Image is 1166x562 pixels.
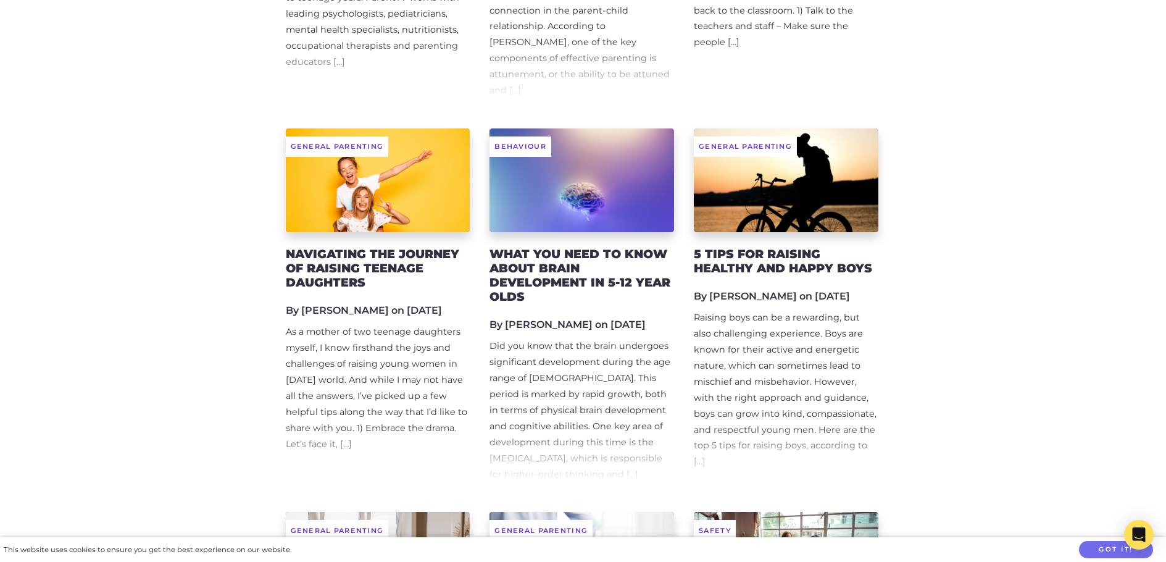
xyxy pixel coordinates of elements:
a: General Parenting 5 Tips for Raising Healthy and Happy Boys By [PERSON_NAME] on [DATE] Raising bo... [694,128,878,482]
span: Behaviour [489,136,551,157]
h2: 5 Tips for Raising Healthy and Happy Boys [694,247,878,275]
span: General Parenting [286,520,389,540]
span: General Parenting [694,136,797,157]
a: Behaviour What you need to know about brain development in 5-12 year olds By [PERSON_NAME] on [DA... [489,128,674,482]
span: General Parenting [286,136,389,157]
h2: What you need to know about brain development in 5-12 year olds [489,247,674,304]
span: Safety [694,520,736,540]
h5: By [PERSON_NAME] on [DATE] [286,304,470,316]
button: Got it! [1079,541,1153,559]
div: Raising boys can be a rewarding, but also challenging experience. Boys are known for their active... [694,310,878,470]
div: Did you know that the brain undergoes significant development during the age range of [DEMOGRAPHI... [489,338,674,482]
div: This website uses cookies to ensure you get the best experience on our website. [4,543,291,556]
div: As a mother of two teenage daughters myself, I know firsthand the joys and challenges of raising ... [286,324,470,452]
h5: By [PERSON_NAME] on [DATE] [694,290,878,302]
h2: Navigating the Journey of Raising Teenage Daughters [286,247,470,290]
span: General Parenting [489,520,593,540]
h5: By [PERSON_NAME] on [DATE] [489,319,674,330]
div: Open Intercom Messenger [1124,520,1154,550]
a: General Parenting Navigating the Journey of Raising Teenage Daughters By [PERSON_NAME] on [DATE] ... [286,128,470,482]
